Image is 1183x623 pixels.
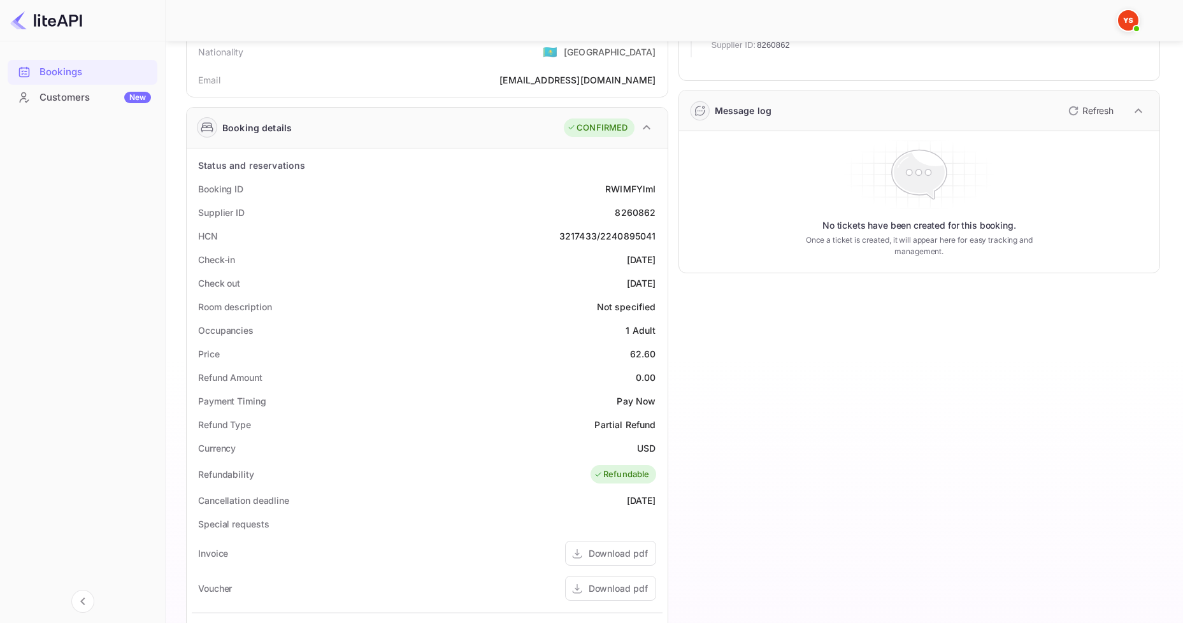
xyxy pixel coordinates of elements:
div: [EMAIL_ADDRESS][DOMAIN_NAME] [499,73,656,87]
div: Price [198,347,220,361]
div: Special requests [198,517,269,531]
div: Check out [198,276,240,290]
div: Occupancies [198,324,254,337]
div: CustomersNew [8,85,157,110]
div: Check-in [198,253,235,266]
div: Booking ID [198,182,243,196]
div: Cancellation deadline [198,494,289,507]
div: Currency [198,441,236,455]
div: 1 Adult [626,324,656,337]
div: Booking details [222,121,292,134]
div: Bookings [39,65,151,80]
div: Refund Amount [198,371,262,384]
div: Voucher [198,582,232,595]
div: Customers [39,90,151,105]
div: Email [198,73,220,87]
div: CONFIRMED [567,122,627,134]
div: Pay Now [617,394,656,408]
div: Bookings [8,60,157,85]
img: LiteAPI logo [10,10,82,31]
div: Partial Refund [594,418,656,431]
div: Refundability [198,468,254,481]
div: Status and reservations [198,159,305,172]
span: Supplier ID: [712,39,756,52]
div: Supplier ID [198,206,245,219]
span: United States [543,40,557,63]
div: Nationality [198,45,244,59]
p: Once a ticket is created, it will appear here for easy tracking and management. [790,234,1049,257]
a: CustomersNew [8,85,157,109]
div: USD [637,441,656,455]
span: 8260862 [757,39,790,52]
div: Payment Timing [198,394,266,408]
div: 3217433/2240895041 [559,229,656,243]
div: [DATE] [627,494,656,507]
div: 8260862 [615,206,656,219]
div: Download pdf [589,582,648,595]
div: 0.00 [636,371,656,384]
div: Refund Type [198,418,251,431]
div: Download pdf [589,547,648,560]
div: HCN [198,229,218,243]
div: [DATE] [627,276,656,290]
div: [DATE] [627,253,656,266]
div: Room description [198,300,271,313]
button: Collapse navigation [71,590,94,613]
div: [GEOGRAPHIC_DATA] [564,45,656,59]
p: No tickets have been created for this booking. [822,219,1016,232]
a: Bookings [8,60,157,83]
div: Refundable [594,468,650,481]
div: Not specified [597,300,656,313]
button: Refresh [1061,101,1119,121]
div: Message log [715,104,772,117]
img: Yandex Support [1118,10,1138,31]
div: RWIMFYlmI [605,182,656,196]
div: 62.60 [630,347,656,361]
p: Refresh [1082,104,1114,117]
div: Invoice [198,547,228,560]
div: New [124,92,151,103]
